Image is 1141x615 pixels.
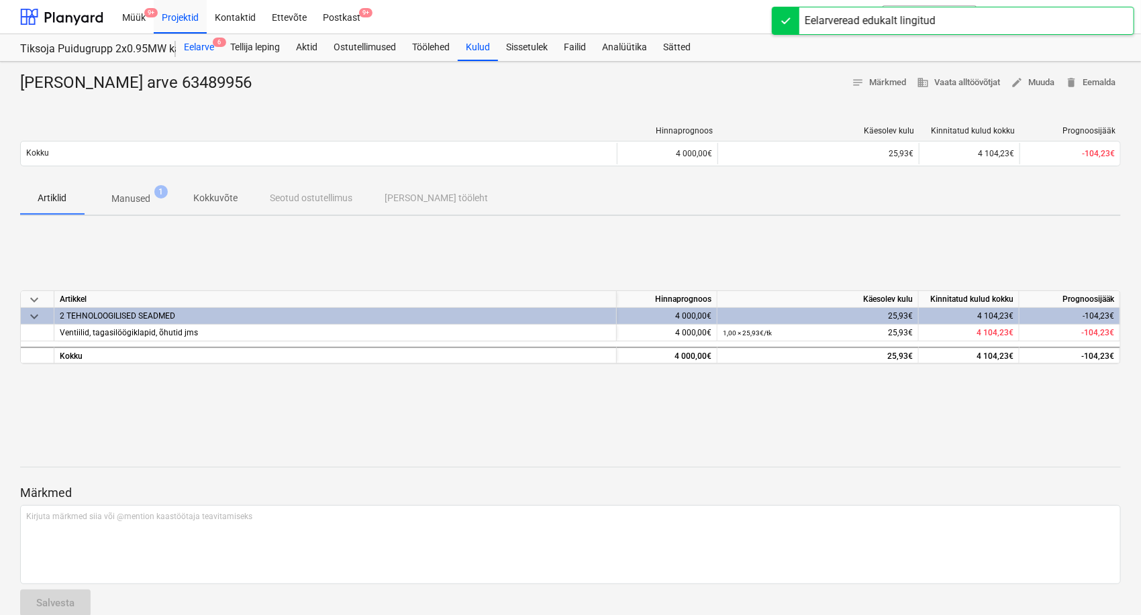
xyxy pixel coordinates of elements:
a: Tellija leping [222,34,288,61]
div: 4 104,23€ [919,143,1020,164]
small: 1,00 × 25,93€ / tk [723,329,772,337]
span: Vaata alltöövõtjat [917,75,1000,91]
span: -104,23€ [1082,149,1115,158]
div: Kinnitatud kulud kokku [919,291,1020,308]
a: Eelarve6 [176,34,222,61]
a: Aktid [288,34,326,61]
span: keyboard_arrow_down [26,292,42,308]
div: Artikkel [54,291,617,308]
div: 25,93€ [723,348,913,365]
div: 25,93€ [723,308,913,325]
a: Analüütika [594,34,655,61]
p: Märkmed [20,485,1121,501]
button: Muuda [1005,72,1060,93]
span: Eemalda [1065,75,1115,91]
span: Ventiilid, tagasilöögiklapid, õhutid jms [60,328,198,337]
span: 1 [154,185,168,199]
div: Prognoosijääk [1020,291,1120,308]
p: Kokkuvõte [193,191,238,205]
p: Manused [111,192,150,206]
div: 25,93€ [723,325,913,341]
span: business [917,76,929,89]
span: 9+ [144,8,158,17]
span: Märkmed [852,75,906,91]
span: Muuda [1011,75,1054,91]
div: Käesolev kulu [717,291,919,308]
span: notes [852,76,864,89]
div: 4 000,00€ [617,347,717,364]
span: -104,23€ [1081,328,1114,337]
div: 25,93€ [724,149,913,158]
div: 4 000,00€ [617,325,717,341]
div: Prognoosijääk [1026,126,1115,135]
div: Käesolev kulu [724,126,914,135]
p: Kokku [26,148,49,159]
p: Artiklid [36,191,68,205]
span: edit [1011,76,1023,89]
button: Eemalda [1060,72,1121,93]
span: delete [1065,76,1077,89]
div: -104,23€ [1020,347,1120,364]
div: Hinnaprognoos [617,291,717,308]
div: Kokku [54,347,617,364]
div: 4 000,00€ [617,308,717,325]
div: 4 104,23€ [919,347,1020,364]
a: Sissetulek [498,34,556,61]
div: [PERSON_NAME] arve 63489956 [20,72,262,94]
button: Vaata alltöövõtjat [911,72,1005,93]
a: Sätted [655,34,699,61]
div: Eelarve [176,34,222,61]
div: Tiksoja Puidugrupp 2x0.95MW katlad V08 [20,42,160,56]
div: 4 000,00€ [617,143,717,164]
a: Kulud [458,34,498,61]
button: Märkmed [846,72,911,93]
div: 4 104,23€ [919,308,1020,325]
span: keyboard_arrow_down [26,309,42,325]
span: 4 104,23€ [977,328,1013,337]
span: 9+ [359,8,373,17]
div: Kinnitatud kulud kokku [925,126,1015,135]
a: Failid [556,34,594,61]
div: Hinnaprognoos [623,126,713,135]
div: -104,23€ [1020,308,1120,325]
a: Töölehed [404,34,458,61]
div: Eelarveread edukalt lingitud [805,13,936,29]
span: 6 [213,38,226,47]
a: Ostutellimused [326,34,404,61]
div: 2 TEHNOLOOGILISED SEADMED [60,308,611,324]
